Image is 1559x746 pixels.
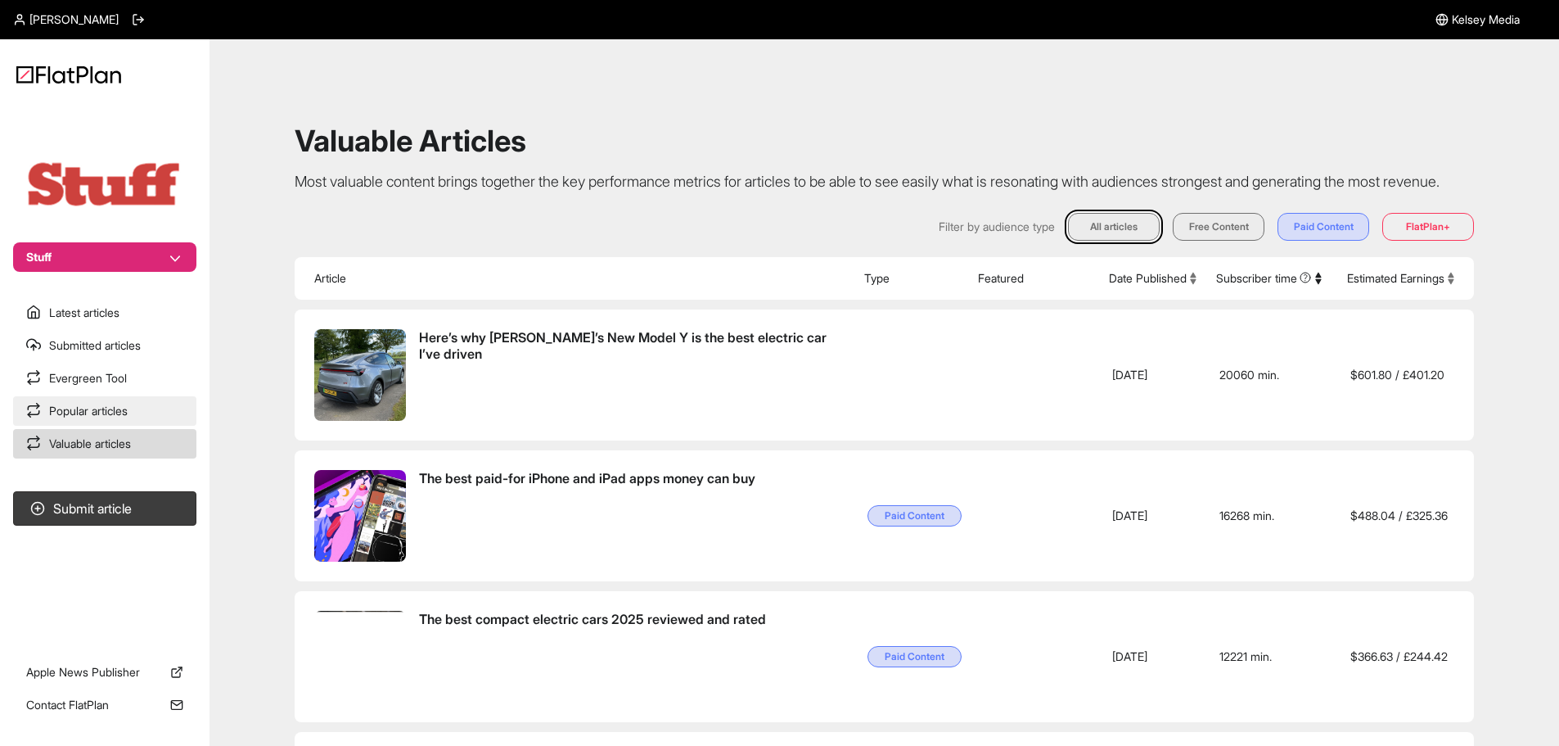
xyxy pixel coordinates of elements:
td: / [1337,450,1474,581]
td: / [1337,310,1474,441]
span: The best compact electric cars 2025 reviewed and rated [419,611,766,627]
td: [DATE] [1099,450,1206,581]
a: The best compact electric cars 2025 reviewed and rated [314,611,841,703]
a: Submitted articles [13,331,196,360]
img: Logo [16,66,121,84]
a: Evergreen Tool [13,364,196,393]
button: Subscriber time [1216,270,1322,287]
span: Paid Content [867,505,962,527]
a: Valuable articles [13,429,196,459]
span: £ 244.42 [1404,649,1448,663]
a: Here’s why [PERSON_NAME]’s New Model Y is the best electric car I’ve driven [314,329,841,421]
button: All articles [1068,213,1160,241]
button: Paid Content [1277,213,1369,241]
button: Submit article [13,491,196,526]
span: $ 488.04 [1350,509,1395,522]
span: $ 601.80 [1350,368,1392,382]
td: [DATE] [1099,591,1206,722]
th: Article [295,257,854,300]
button: Stuff [13,242,196,272]
img: Publication Logo [23,159,187,210]
td: 16268 min. [1206,450,1337,581]
span: [PERSON_NAME] [29,11,119,28]
button: Estimated Earnings [1347,270,1454,287]
span: Subscriber time [1216,270,1312,287]
span: The best compact electric cars 2025 reviewed and rated [419,611,766,703]
a: Popular articles [13,396,196,426]
th: Featured [968,257,1099,300]
span: The best paid-for iPhone and iPad apps money can buy [419,470,755,562]
td: [DATE] [1099,310,1206,441]
h1: Valuable Articles [295,124,1474,157]
p: Most valuable content brings together the key performance metrics for articles to be able to see ... [295,170,1474,193]
td: 20060 min. [1206,310,1337,441]
span: $ 366.63 [1350,649,1393,663]
button: FlatPlan+ [1382,213,1474,241]
a: Latest articles [13,298,196,328]
span: Paid Content [867,646,962,667]
span: £ 325.36 [1406,509,1448,522]
button: Date Published [1109,270,1196,287]
span: The best paid-for iPhone and iPad apps money can buy [419,470,755,486]
button: Free Content [1173,213,1264,241]
a: The best paid-for iPhone and iPad apps money can buy [314,470,841,562]
a: Apple News Publisher [13,658,196,687]
img: Here’s why Tesla’s New Model Y is the best electric car I’ve driven [314,329,406,421]
span: Here’s why [PERSON_NAME]’s New Model Y is the best electric car I’ve driven [419,329,827,362]
td: 12221 min. [1206,591,1337,722]
a: [PERSON_NAME] [13,11,119,28]
th: Type [854,257,968,300]
span: Kelsey Media [1452,11,1520,28]
img: The best paid-for iPhone and iPad apps money can buy [314,470,406,562]
a: Contact FlatPlan [13,690,196,720]
span: Here’s why Tesla’s New Model Y is the best electric car I’ve driven [419,329,841,421]
img: The best compact electric cars 2025 reviewed and rated [314,611,406,703]
span: £ 401.20 [1403,368,1444,382]
span: Filter by audience type [939,219,1055,235]
td: / [1337,591,1474,722]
